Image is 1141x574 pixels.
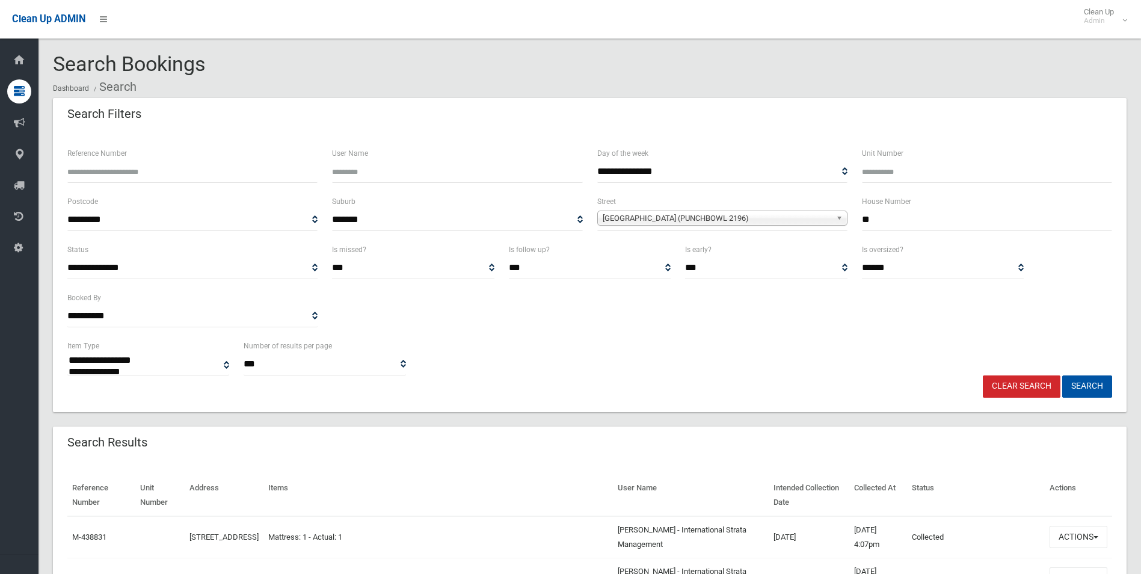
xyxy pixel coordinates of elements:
[72,532,106,542] a: M-438831
[1078,7,1126,25] span: Clean Up
[613,516,769,558] td: [PERSON_NAME] - International Strata Management
[907,516,1045,558] td: Collected
[67,195,98,208] label: Postcode
[769,475,849,516] th: Intended Collection Date
[91,76,137,98] li: Search
[862,147,903,160] label: Unit Number
[67,475,135,516] th: Reference Number
[983,375,1060,398] a: Clear Search
[603,211,831,226] span: [GEOGRAPHIC_DATA] (PUNCHBOWL 2196)
[1050,526,1107,548] button: Actions
[1084,16,1114,25] small: Admin
[67,291,101,304] label: Booked By
[907,475,1045,516] th: Status
[509,243,550,256] label: Is follow up?
[12,13,85,25] span: Clean Up ADMIN
[849,475,907,516] th: Collected At
[135,475,185,516] th: Unit Number
[67,147,127,160] label: Reference Number
[244,339,332,353] label: Number of results per page
[862,195,911,208] label: House Number
[185,475,263,516] th: Address
[263,516,613,558] td: Mattress: 1 - Actual: 1
[849,516,907,558] td: [DATE] 4:07pm
[685,243,712,256] label: Is early?
[67,339,99,353] label: Item Type
[597,195,616,208] label: Street
[53,102,156,126] header: Search Filters
[189,532,259,542] a: [STREET_ADDRESS]
[53,52,206,76] span: Search Bookings
[1062,375,1112,398] button: Search
[263,475,613,516] th: Items
[332,195,355,208] label: Suburb
[769,516,849,558] td: [DATE]
[332,147,368,160] label: User Name
[53,431,162,454] header: Search Results
[862,243,903,256] label: Is oversized?
[67,243,88,256] label: Status
[53,84,89,93] a: Dashboard
[613,475,769,516] th: User Name
[597,147,648,160] label: Day of the week
[332,243,366,256] label: Is missed?
[1045,475,1112,516] th: Actions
